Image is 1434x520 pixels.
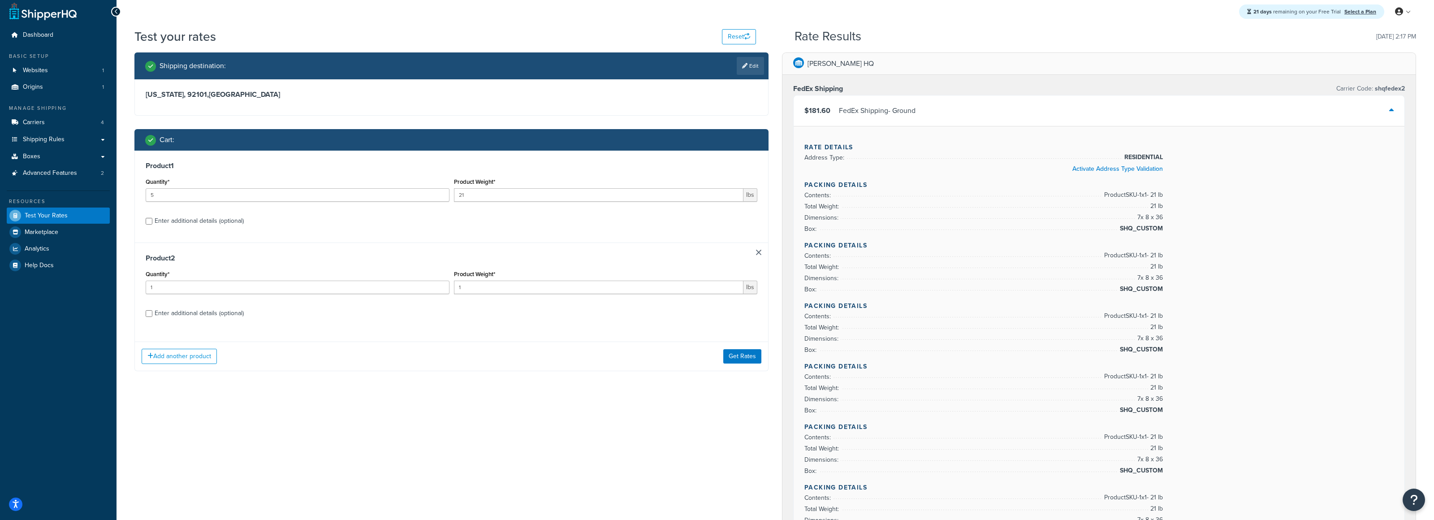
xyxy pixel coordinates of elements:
[101,119,104,126] span: 4
[1102,371,1163,382] span: Product SKU-1 x 1 - 21 lb
[1118,344,1163,355] span: SHQ_CUSTOM
[1376,30,1416,43] p: [DATE] 2:17 PM
[454,281,744,294] input: 0.00
[23,31,53,39] span: Dashboard
[25,212,68,220] span: Test Your Rates
[804,273,841,283] span: Dimensions:
[804,455,841,464] span: Dimensions:
[7,114,110,131] li: Carriers
[795,30,861,43] h2: Rate Results
[804,285,819,294] span: Box:
[7,79,110,95] li: Origins
[804,422,1394,432] h4: Packing Details
[146,178,169,185] label: Quantity*
[1148,503,1163,514] span: 21 lb
[23,136,65,143] span: Shipping Rules
[146,281,449,294] input: 0
[804,362,1394,371] h4: Packing Details
[804,466,819,476] span: Box:
[804,444,841,453] span: Total Weight:
[160,136,174,144] h2: Cart :
[7,104,110,112] div: Manage Shipping
[804,191,833,200] span: Contents:
[804,213,841,222] span: Dimensions:
[804,323,841,332] span: Total Weight:
[146,310,152,317] input: Enter additional details (optional)
[793,84,843,93] h3: FedEx Shipping
[23,153,40,160] span: Boxes
[1148,443,1163,454] span: 21 lb
[25,245,49,253] span: Analytics
[1118,405,1163,416] span: SHQ_CUSTOM
[1102,311,1163,321] span: Product SKU-1 x 1 - 21 lb
[7,208,110,224] a: Test Your Rates
[146,161,757,170] h3: Product 1
[454,188,744,202] input: 0.00
[804,345,819,355] span: Box:
[146,188,449,202] input: 0
[804,504,841,514] span: Total Weight:
[1102,190,1163,200] span: Product SKU-1 x 1 - 21 lb
[7,257,110,273] a: Help Docs
[804,493,833,503] span: Contents:
[25,229,58,236] span: Marketplace
[7,62,110,79] a: Websites1
[722,29,756,44] button: Reset
[7,79,110,95] a: Origins1
[804,301,1394,311] h4: Packing Details
[7,165,110,182] a: Advanced Features2
[808,57,874,70] p: [PERSON_NAME] HQ
[1148,201,1163,212] span: 21 lb
[146,218,152,225] input: Enter additional details (optional)
[134,28,216,45] h1: Test your rates
[804,241,1394,250] h4: Packing Details
[7,131,110,148] a: Shipping Rules
[1102,250,1163,261] span: Product SKU-1 x 1 - 21 lb
[839,104,916,117] div: FedEx Shipping - Ground
[1135,394,1163,404] span: 7 x 8 x 36
[1148,382,1163,393] span: 21 lb
[454,178,495,185] label: Product Weight*
[7,198,110,205] div: Resources
[1135,212,1163,223] span: 7 x 8 x 36
[804,334,841,343] span: Dimensions:
[25,262,54,269] span: Help Docs
[7,148,110,165] a: Boxes
[1102,432,1163,442] span: Product SKU-1 x 1 - 21 lb
[1135,454,1163,465] span: 7 x 8 x 36
[23,83,43,91] span: Origins
[804,262,841,272] span: Total Weight:
[155,215,244,227] div: Enter additional details (optional)
[7,27,110,43] a: Dashboard
[155,307,244,320] div: Enter additional details (optional)
[804,406,819,415] span: Box:
[7,224,110,240] a: Marketplace
[804,180,1394,190] h4: Packing Details
[23,119,45,126] span: Carriers
[23,169,77,177] span: Advanced Features
[1118,465,1163,476] span: SHQ_CUSTOM
[804,202,841,211] span: Total Weight:
[804,433,833,442] span: Contents:
[1102,492,1163,503] span: Product SKU-1 x 1 - 21 lb
[101,169,104,177] span: 2
[7,114,110,131] a: Carriers4
[804,251,833,260] span: Contents:
[142,349,217,364] button: Add another product
[102,67,104,74] span: 1
[737,57,764,75] a: Edit
[23,67,48,74] span: Websites
[804,383,841,393] span: Total Weight:
[1148,322,1163,333] span: 21 lb
[804,372,833,381] span: Contents:
[7,62,110,79] li: Websites
[1403,489,1425,511] button: Open Resource Center
[7,241,110,257] a: Analytics
[804,105,830,116] span: $181.60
